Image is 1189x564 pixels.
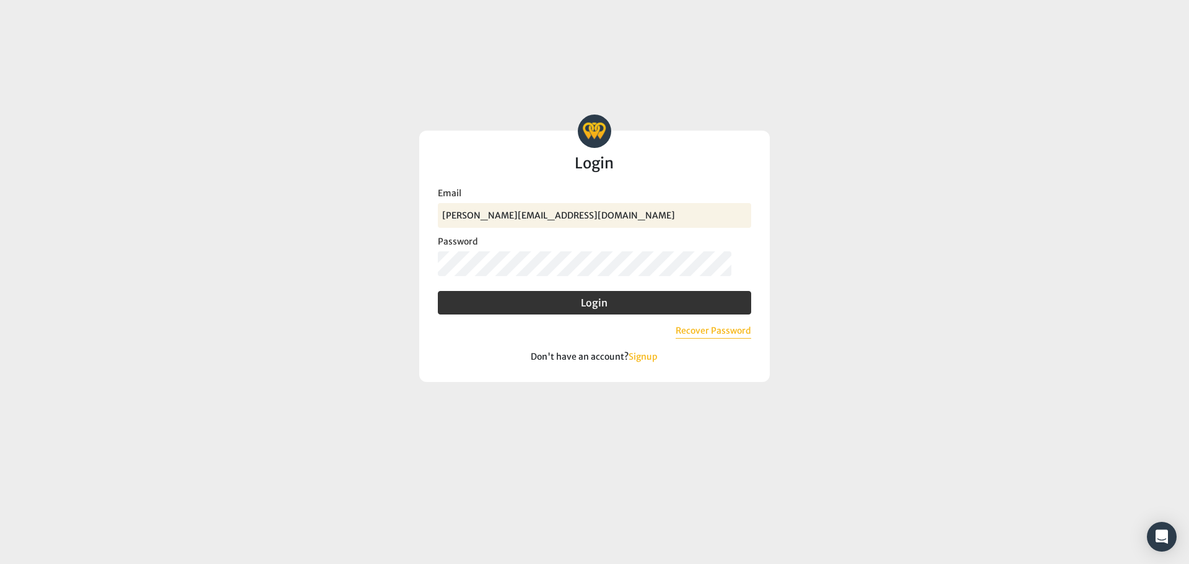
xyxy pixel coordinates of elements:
[438,291,751,315] button: Login
[438,203,751,228] input: Email
[629,351,658,362] a: Signup
[438,235,751,248] label: Password
[438,155,751,171] h2: Login
[676,324,751,339] button: Recover Password
[438,186,751,200] label: Email
[438,351,751,363] p: Don't have an account?
[1147,522,1177,552] div: Open Intercom Messenger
